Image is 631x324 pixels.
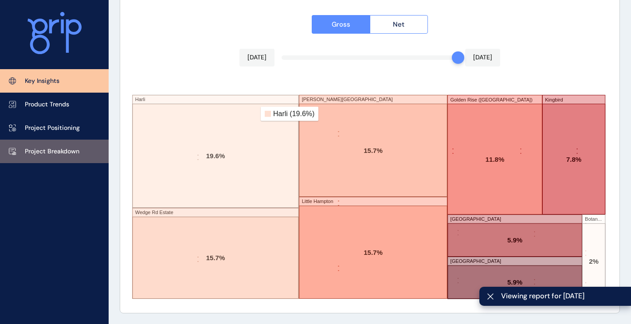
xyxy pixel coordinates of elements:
p: Project Positioning [25,124,80,133]
p: Product Trends [25,100,69,109]
span: Gross [332,20,350,29]
p: Key Insights [25,77,59,86]
p: [DATE] [473,53,492,62]
span: Viewing report for [DATE] [501,291,624,301]
span: Net [393,20,404,29]
button: Net [370,15,428,34]
p: [DATE] [247,53,267,62]
p: Project Breakdown [25,147,79,156]
button: Gross [312,15,370,34]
